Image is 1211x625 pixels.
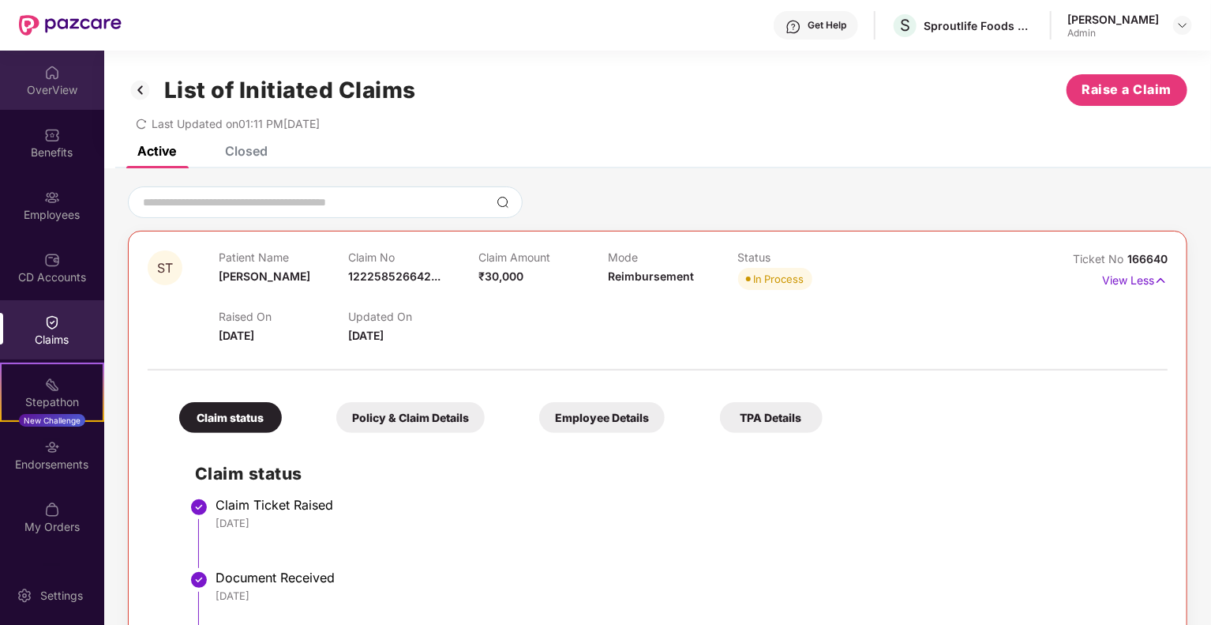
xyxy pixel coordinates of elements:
img: svg+xml;base64,PHN2ZyB4bWxucz0iaHR0cDovL3d3dy53My5vcmcvMjAwMC9zdmciIHdpZHRoPSIyMSIgaGVpZ2h0PSIyMC... [44,377,60,393]
div: In Process [754,271,804,287]
div: Policy & Claim Details [336,402,485,433]
span: 166640 [1127,252,1168,265]
img: svg+xml;base64,PHN2ZyBpZD0iSGVscC0zMngzMiIgeG1sbnM9Imh0dHA6Ly93d3cudzMub3JnLzIwMDAvc3ZnIiB3aWR0aD... [785,19,801,35]
img: svg+xml;base64,PHN2ZyBpZD0iVXBkYXRlZCIgeG1sbnM9Imh0dHA6Ly93d3cudzMub3JnLzIwMDAvc3ZnIiB3aWR0aD0iMj... [44,564,60,580]
img: New Pazcare Logo [19,15,122,36]
span: Reimbursement [608,269,694,283]
img: svg+xml;base64,PHN2ZyBpZD0iQmVuZWZpdHMiIHhtbG5zPSJodHRwOi8vd3d3LnczLm9yZy8yMDAwL3N2ZyIgd2lkdGg9Ij... [44,127,60,143]
div: [PERSON_NAME] [1067,12,1159,27]
div: Claim Ticket Raised [216,497,1152,513]
div: Sproutlife Foods Private Limited [924,18,1034,33]
button: Raise a Claim [1067,74,1187,106]
img: svg+xml;base64,PHN2ZyB4bWxucz0iaHR0cDovL3d3dy53My5vcmcvMjAwMC9zdmciIHdpZHRoPSIxNyIgaGVpZ2h0PSIxNy... [1154,272,1168,289]
img: svg+xml;base64,PHN2ZyBpZD0iQ2xhaW0iIHhtbG5zPSJodHRwOi8vd3d3LnczLm9yZy8yMDAwL3N2ZyIgd2lkdGg9IjIwIi... [44,314,60,330]
div: Admin [1067,27,1159,40]
span: Raise a Claim [1082,80,1172,100]
p: Mode [608,250,737,264]
img: svg+xml;base64,PHN2ZyBpZD0iRW1wbG95ZWVzIiB4bWxucz0iaHR0cDovL3d3dy53My5vcmcvMjAwMC9zdmciIHdpZHRoPS... [44,190,60,205]
div: TPA Details [720,402,823,433]
img: svg+xml;base64,PHN2ZyBpZD0iU2VhcmNoLTMyeDMyIiB4bWxucz0iaHR0cDovL3d3dy53My5vcmcvMjAwMC9zdmciIHdpZH... [497,196,509,209]
p: Patient Name [219,250,348,264]
p: Updated On [348,310,478,323]
div: New Challenge [19,414,85,427]
div: Employee Details [539,402,665,433]
img: svg+xml;base64,PHN2ZyBpZD0iQ0RfQWNjb3VudHMiIGRhdGEtbmFtZT0iQ0QgQWNjb3VudHMiIHhtbG5zPSJodHRwOi8vd3... [44,252,60,268]
span: S [900,16,910,35]
div: Document Received [216,570,1152,585]
p: Claim Amount [478,250,608,264]
div: Stepathon [2,394,103,410]
div: Closed [225,143,268,159]
span: ₹30,000 [478,269,523,283]
img: svg+xml;base64,PHN2ZyBpZD0iU3RlcC1Eb25lLTMyeDMyIiB4bWxucz0iaHR0cDovL3d3dy53My5vcmcvMjAwMC9zdmciIH... [189,498,208,517]
span: [PERSON_NAME] [219,269,310,283]
div: Active [137,143,176,159]
span: ST [157,262,173,275]
span: Ticket No [1073,252,1127,265]
div: [DATE] [216,589,1152,603]
p: Claim No [348,250,478,264]
img: svg+xml;base64,PHN2ZyBpZD0iRHJvcGRvd24tMzJ4MzIiIHhtbG5zPSJodHRwOi8vd3d3LnczLm9yZy8yMDAwL3N2ZyIgd2... [1176,19,1189,32]
div: [DATE] [216,516,1152,530]
span: 122258526642... [348,269,441,283]
img: svg+xml;base64,PHN2ZyB3aWR0aD0iMzIiIGhlaWdodD0iMzIiIHZpZXdCb3g9IjAgMCAzMiAzMiIgZmlsbD0ibm9uZSIgeG... [128,77,153,104]
img: svg+xml;base64,PHN2ZyBpZD0iSG9tZSIgeG1sbnM9Imh0dHA6Ly93d3cudzMub3JnLzIwMDAvc3ZnIiB3aWR0aD0iMjAiIG... [44,65,60,81]
div: Get Help [808,19,846,32]
span: [DATE] [348,329,384,342]
img: svg+xml;base64,PHN2ZyBpZD0iRW5kb3JzZW1lbnRzIiB4bWxucz0iaHR0cDovL3d3dy53My5vcmcvMjAwMC9zdmciIHdpZH... [44,439,60,455]
img: svg+xml;base64,PHN2ZyBpZD0iTXlfT3JkZXJzIiBkYXRhLW5hbWU9Ik15IE9yZGVycyIgeG1sbnM9Imh0dHA6Ly93d3cudz... [44,502,60,518]
p: View Less [1102,268,1168,289]
span: [DATE] [219,329,254,342]
p: Status [738,250,868,264]
div: Settings [36,588,88,604]
img: svg+xml;base64,PHN2ZyBpZD0iU2V0dGluZy0yMHgyMCIgeG1sbnM9Imh0dHA6Ly93d3cudzMub3JnLzIwMDAvc3ZnIiB3aW... [17,588,32,604]
h1: List of Initiated Claims [164,77,416,104]
p: Raised On [219,310,348,323]
img: svg+xml;base64,PHN2ZyBpZD0iU3RlcC1Eb25lLTMyeDMyIiB4bWxucz0iaHR0cDovL3d3dy53My5vcmcvMjAwMC9zdmciIH... [189,570,208,589]
span: Last Updated on 01:11 PM[DATE] [152,117,320,130]
div: Claim status [179,402,282,433]
h2: Claim status [195,461,1152,487]
span: redo [136,117,147,130]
